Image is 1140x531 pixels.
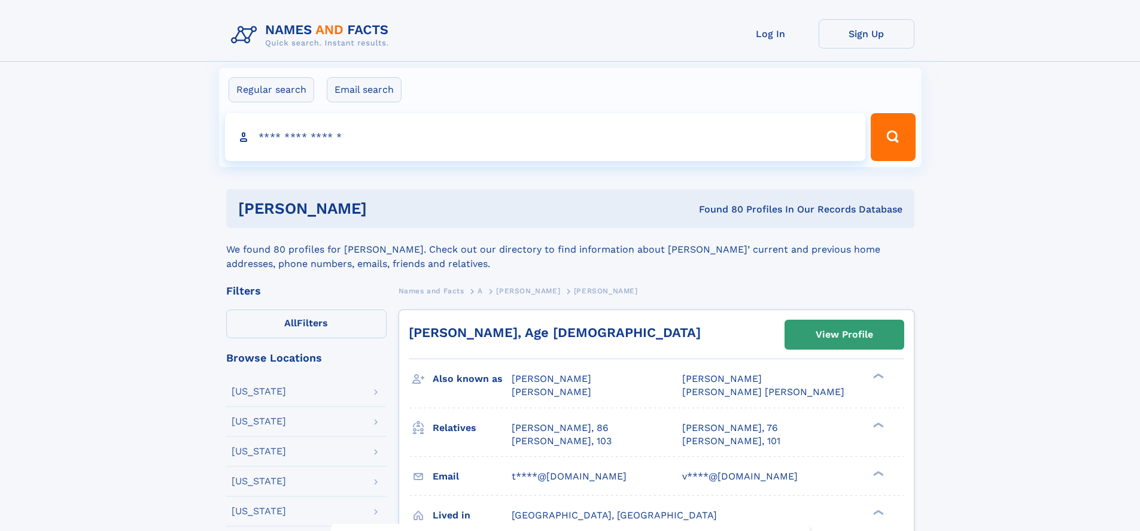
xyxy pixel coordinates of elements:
div: [US_STATE] [232,447,286,456]
label: Email search [327,77,402,102]
div: ❯ [870,372,884,380]
a: [PERSON_NAME], 76 [682,421,778,435]
div: Browse Locations [226,353,387,363]
input: search input [225,113,866,161]
a: [PERSON_NAME], 86 [512,421,609,435]
div: Filters [226,286,387,296]
span: [GEOGRAPHIC_DATA], [GEOGRAPHIC_DATA] [512,509,717,521]
img: Logo Names and Facts [226,19,399,51]
h3: Lived in [433,505,512,526]
span: All [284,317,297,329]
span: [PERSON_NAME] [574,287,638,295]
div: ❯ [870,469,884,477]
div: [US_STATE] [232,417,286,426]
div: ❯ [870,508,884,516]
a: Log In [723,19,819,48]
h1: [PERSON_NAME] [238,201,533,216]
h3: Relatives [433,418,512,438]
a: Sign Up [819,19,914,48]
div: View Profile [816,321,873,348]
a: [PERSON_NAME], Age [DEMOGRAPHIC_DATA] [409,325,701,340]
h3: Email [433,466,512,487]
div: [US_STATE] [232,506,286,516]
a: [PERSON_NAME], 103 [512,435,612,448]
label: Regular search [229,77,314,102]
a: [PERSON_NAME], 101 [682,435,780,448]
span: [PERSON_NAME] [PERSON_NAME] [682,386,844,398]
a: View Profile [785,320,904,349]
label: Filters [226,310,387,338]
a: [PERSON_NAME] [496,283,560,298]
a: A [478,283,483,298]
span: A [478,287,483,295]
button: Search Button [871,113,915,161]
div: [US_STATE] [232,387,286,396]
div: [US_STATE] [232,477,286,486]
h3: Also known as [433,369,512,389]
span: [PERSON_NAME] [512,373,591,384]
span: [PERSON_NAME] [496,287,560,295]
a: Names and Facts [399,283,464,298]
div: Found 80 Profiles In Our Records Database [533,203,902,216]
span: [PERSON_NAME] [682,373,762,384]
span: [PERSON_NAME] [512,386,591,398]
div: ❯ [870,421,884,429]
div: We found 80 profiles for [PERSON_NAME]. Check out our directory to find information about [PERSON... [226,228,914,271]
